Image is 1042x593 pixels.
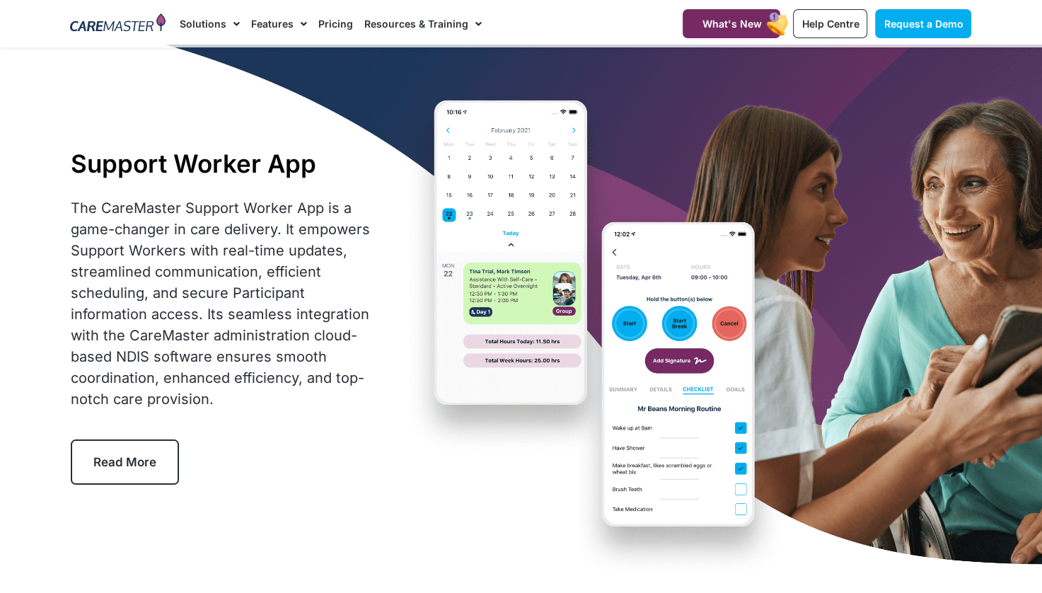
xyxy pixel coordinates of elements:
span: Request a Demo [884,18,963,30]
h1: Support Worker App [71,149,377,178]
a: What's New [683,9,780,38]
div: The CareMaster Support Worker App is a game-changer in care delivery. It empowers Support Workers... [71,197,377,410]
a: Request a Demo [875,9,971,38]
a: Read More [71,439,179,485]
span: Help Centre [801,18,859,30]
span: What's New [702,18,761,30]
a: Help Centre [793,9,867,38]
span: Read More [93,455,156,469]
img: CareMaster Logo [70,13,166,35]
